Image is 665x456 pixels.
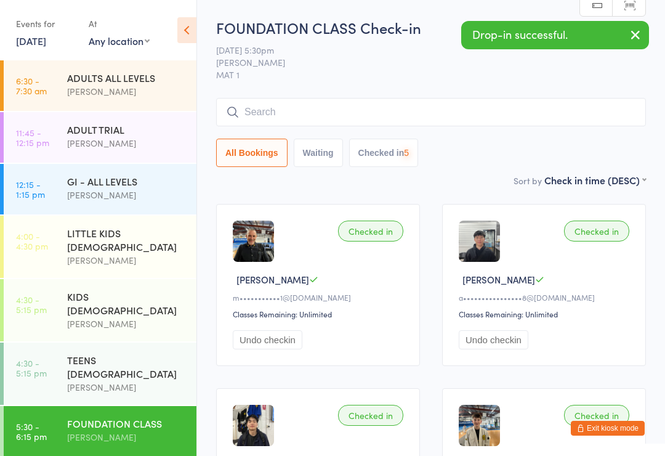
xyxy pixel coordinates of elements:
[16,34,46,47] a: [DATE]
[67,123,186,136] div: ADULT TRIAL
[16,231,48,251] time: 4:00 - 4:30 pm
[4,216,196,278] a: 4:00 -4:30 pmLITTLE KIDS [DEMOGRAPHIC_DATA][PERSON_NAME]
[67,71,186,84] div: ADULTS ALL LEVELS
[16,421,47,441] time: 5:30 - 6:15 pm
[16,295,47,314] time: 4:30 - 5:15 pm
[89,34,150,47] div: Any location
[67,290,186,317] div: KIDS [DEMOGRAPHIC_DATA]
[4,343,196,405] a: 4:30 -5:15 pmTEENS [DEMOGRAPHIC_DATA][PERSON_NAME]
[4,164,196,214] a: 12:15 -1:15 pmGI - ALL LEVELS[PERSON_NAME]
[16,128,49,147] time: 11:45 - 12:15 pm
[459,330,528,349] button: Undo checkin
[16,358,47,378] time: 4:30 - 5:15 pm
[564,405,629,426] div: Checked in
[459,405,500,446] img: image1743053351.png
[216,98,646,126] input: Search
[404,148,409,158] div: 5
[67,253,186,267] div: [PERSON_NAME]
[67,353,186,380] div: TEENS [DEMOGRAPHIC_DATA]
[338,221,403,242] div: Checked in
[216,56,627,68] span: [PERSON_NAME]
[233,309,407,319] div: Classes Remaining: Unlimited
[233,221,274,262] img: image1726818838.png
[459,309,633,319] div: Classes Remaining: Unlimited
[67,188,186,202] div: [PERSON_NAME]
[16,179,45,199] time: 12:15 - 1:15 pm
[459,221,500,262] img: image1756879738.png
[216,44,627,56] span: [DATE] 5:30pm
[4,279,196,341] a: 4:30 -5:15 pmKIDS [DEMOGRAPHIC_DATA][PERSON_NAME]
[67,84,186,99] div: [PERSON_NAME]
[544,173,646,187] div: Check in time (DESC)
[67,317,186,331] div: [PERSON_NAME]
[67,226,186,253] div: LITTLE KIDS [DEMOGRAPHIC_DATA]
[294,139,343,167] button: Waiting
[233,330,302,349] button: Undo checkin
[236,273,309,286] span: [PERSON_NAME]
[216,17,646,38] h2: FOUNDATION CLASS Check-in
[4,60,196,111] a: 6:30 -7:30 amADULTS ALL LEVELS[PERSON_NAME]
[514,174,542,187] label: Sort by
[67,380,186,394] div: [PERSON_NAME]
[67,174,186,188] div: GI - ALL LEVELS
[233,405,274,446] img: image1756879722.png
[16,76,47,96] time: 6:30 - 7:30 am
[461,21,649,49] div: Drop-in successful.
[67,417,186,430] div: FOUNDATION CLASS
[233,292,407,303] div: m•••••••••••1@[DOMAIN_NAME]
[571,421,645,436] button: Exit kiosk mode
[338,405,403,426] div: Checked in
[16,14,76,34] div: Events for
[89,14,150,34] div: At
[67,136,186,150] div: [PERSON_NAME]
[349,139,419,167] button: Checked in5
[67,430,186,444] div: [PERSON_NAME]
[216,68,646,81] span: MAT 1
[462,273,535,286] span: [PERSON_NAME]
[4,112,196,163] a: 11:45 -12:15 pmADULT TRIAL[PERSON_NAME]
[216,139,288,167] button: All Bookings
[564,221,629,242] div: Checked in
[459,292,633,303] div: a••••••••••••••••8@[DOMAIN_NAME]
